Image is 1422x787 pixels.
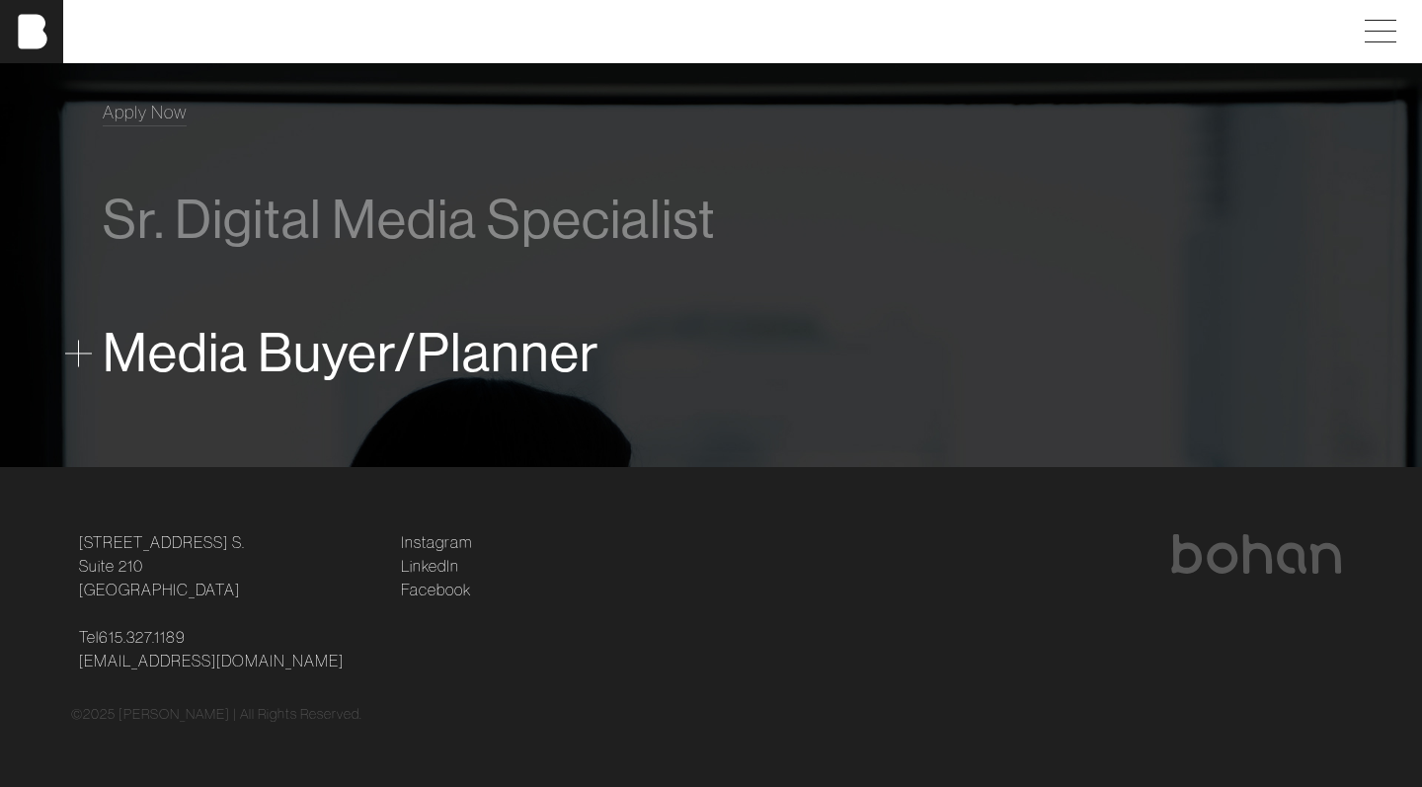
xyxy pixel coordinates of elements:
a: Instagram [401,530,472,554]
img: bohan logo [1169,534,1343,574]
span: Apply Now [103,101,187,123]
div: © 2025 [71,704,1351,725]
span: Media Buyer/Planner [103,323,599,383]
span: Sr. Digital Media Specialist [103,190,716,250]
a: 615.327.1189 [99,625,186,649]
a: [EMAIL_ADDRESS][DOMAIN_NAME] [79,649,344,672]
a: [STREET_ADDRESS] S.Suite 210[GEOGRAPHIC_DATA] [79,530,245,601]
a: LinkedIn [401,554,459,578]
a: Apply Now [103,99,187,125]
a: Facebook [401,578,471,601]
p: Tel [79,625,377,672]
p: [PERSON_NAME] | All Rights Reserved. [118,704,362,725]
